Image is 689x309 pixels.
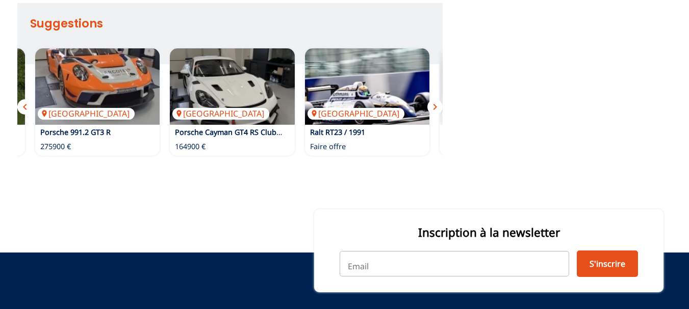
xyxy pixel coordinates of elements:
[17,99,33,115] button: chevron_left
[38,108,135,119] p: [GEOGRAPHIC_DATA]
[305,48,429,125] a: Ralt RT23 / 1991[GEOGRAPHIC_DATA]
[308,108,404,119] p: [GEOGRAPHIC_DATA]
[340,251,569,276] input: Email
[305,48,429,125] img: Ralt RT23 / 1991
[30,13,443,34] h2: Suggestions
[170,48,294,125] img: Porsche Cayman GT4 RS Clubsport 2024
[310,142,346,152] p: Faire offre
[170,48,294,125] a: Porsche Cayman GT4 RS Clubsport 2024[GEOGRAPHIC_DATA]
[175,142,206,152] p: 164900 €
[440,48,564,125] a: Porsche 935 Street DP Motorsport Doppelturbo 1988[GEOGRAPHIC_DATA]
[172,108,269,119] p: [GEOGRAPHIC_DATA]
[427,99,443,115] button: chevron_right
[340,224,638,240] p: Inscription à la newsletter
[429,101,441,113] span: chevron_right
[577,250,638,277] button: S'inscrire
[40,142,71,152] p: 275900 €
[40,127,111,137] a: Porsche 991.2 GT3 R
[35,48,160,125] img: Porsche 991.2 GT3 R
[440,48,564,125] img: Porsche 935 Street DP Motorsport Doppelturbo 1988
[310,127,365,137] a: Ralt RT23 / 1991
[175,127,313,137] a: Porsche Cayman GT4 RS Clubsport 2024
[442,108,539,119] p: [GEOGRAPHIC_DATA]
[35,48,160,125] a: Porsche 991.2 GT3 R[GEOGRAPHIC_DATA]
[19,101,31,113] span: chevron_left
